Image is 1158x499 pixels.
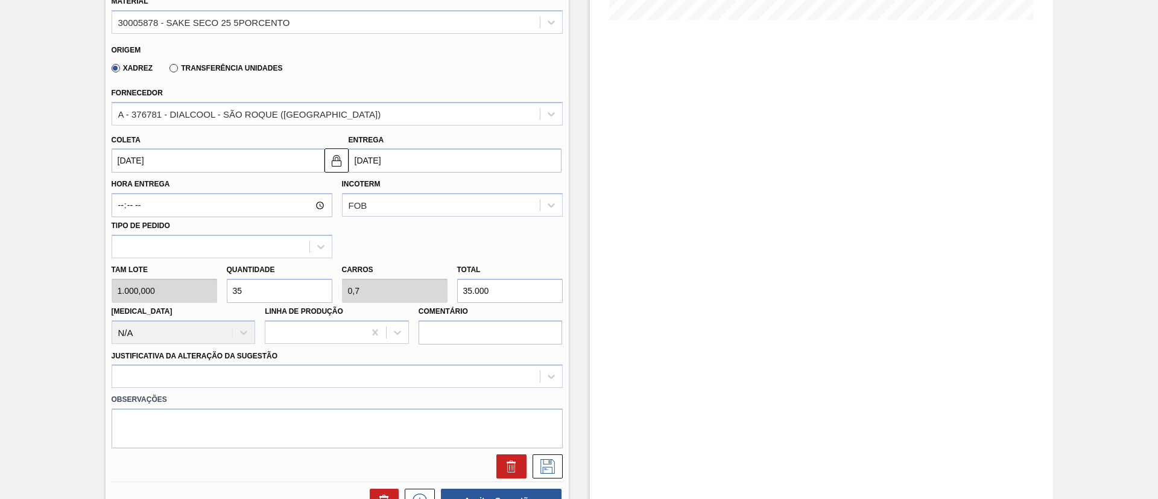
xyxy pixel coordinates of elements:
button: locked [324,148,349,173]
label: Hora Entrega [112,176,332,193]
label: Tam lote [112,261,217,279]
label: Comentário [419,303,563,320]
label: Xadrez [112,64,153,72]
label: Justificativa da Alteração da Sugestão [112,352,278,360]
label: Linha de Produção [265,307,343,316]
div: FOB [349,200,367,211]
label: Tipo de pedido [112,221,170,230]
label: Incoterm [342,180,381,188]
div: Excluir Sugestão [490,454,527,478]
div: Salvar Sugestão [527,454,563,478]
div: A - 376781 - DIALCOOL - SÃO ROQUE ([GEOGRAPHIC_DATA]) [118,109,381,119]
label: Carros [342,265,373,274]
label: Observações [112,391,563,408]
label: Transferência Unidades [169,64,282,72]
label: Coleta [112,136,141,144]
input: dd/mm/yyyy [349,148,562,173]
label: Fornecedor [112,89,163,97]
label: Origem [112,46,141,54]
div: 30005878 - SAKE SECO 25 5PORCENTO [118,17,290,27]
label: Quantidade [227,265,275,274]
img: locked [329,153,344,168]
input: dd/mm/yyyy [112,148,324,173]
label: [MEDICAL_DATA] [112,307,172,316]
label: Entrega [349,136,384,144]
label: Total [457,265,481,274]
